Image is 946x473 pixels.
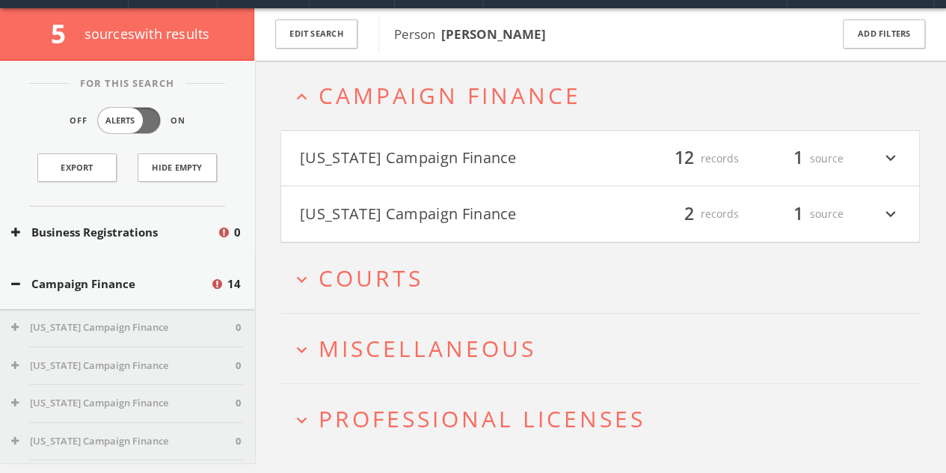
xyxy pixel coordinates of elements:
[236,320,241,335] span: 0
[678,201,701,227] span: 2
[292,340,312,360] i: expand_more
[236,396,241,411] span: 0
[754,201,844,227] div: source
[227,275,241,293] span: 14
[275,19,357,49] button: Edit Search
[70,115,87,127] span: Off
[787,145,810,171] span: 1
[292,336,920,361] button: expand_moreMiscellaneous
[649,201,739,227] div: records
[292,83,920,108] button: expand_lessCampaign Finance
[441,25,546,43] b: [PERSON_NAME]
[319,333,536,364] span: Miscellaneous
[881,201,900,227] i: expand_more
[11,320,236,335] button: [US_STATE] Campaign Finance
[292,266,920,290] button: expand_moreCourts
[754,146,844,171] div: source
[69,76,185,91] span: For This Search
[11,224,217,241] button: Business Registrations
[319,80,581,111] span: Campaign Finance
[85,25,210,43] span: source s with results
[11,434,236,449] button: [US_STATE] Campaign Finance
[881,146,900,171] i: expand_more
[668,145,701,171] span: 12
[234,224,241,241] span: 0
[292,87,312,107] i: expand_less
[11,358,236,373] button: [US_STATE] Campaign Finance
[11,396,236,411] button: [US_STATE] Campaign Finance
[236,358,241,373] span: 0
[236,434,241,449] span: 0
[51,16,79,51] span: 5
[394,25,546,43] span: Person
[11,275,210,293] button: Campaign Finance
[138,153,217,182] button: Hide Empty
[649,146,739,171] div: records
[292,406,920,431] button: expand_moreProfessional Licenses
[300,201,601,227] button: [US_STATE] Campaign Finance
[300,146,601,171] button: [US_STATE] Campaign Finance
[171,115,185,127] span: On
[843,19,925,49] button: Add Filters
[292,269,312,290] i: expand_more
[292,410,312,430] i: expand_more
[37,153,117,182] a: Export
[787,201,810,227] span: 1
[319,263,423,293] span: Courts
[319,403,645,434] span: Professional Licenses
